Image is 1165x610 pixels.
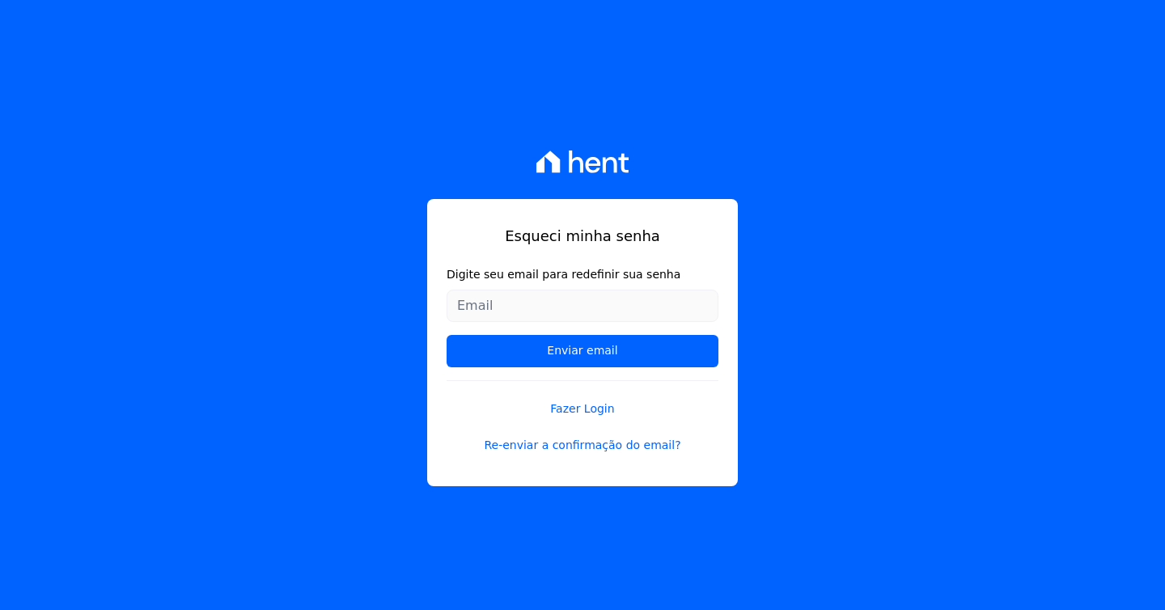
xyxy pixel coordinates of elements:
[447,225,718,247] h1: Esqueci minha senha
[447,380,718,417] a: Fazer Login
[447,290,718,322] input: Email
[447,335,718,367] input: Enviar email
[447,266,718,283] label: Digite seu email para redefinir sua senha
[447,437,718,454] a: Re-enviar a confirmação do email?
